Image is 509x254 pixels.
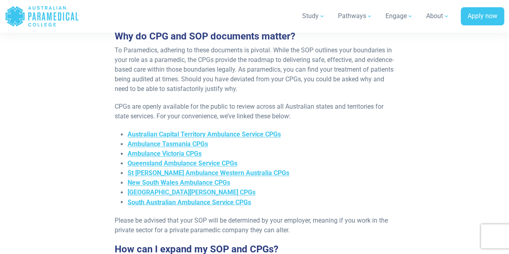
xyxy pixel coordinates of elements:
[5,3,79,29] a: Australian Paramedical College
[115,31,295,42] span: Why do CPG and SOP documents matter?
[128,188,256,196] a: [GEOGRAPHIC_DATA][PERSON_NAME] CPGs
[128,179,230,186] a: New South Wales Ambulance CPGs
[128,169,289,177] a: St [PERSON_NAME] Ambulance Western Australia CPGs
[128,198,251,206] a: South Australian Ambulance Service CPGs
[297,5,330,27] a: Study
[421,5,454,27] a: About
[115,46,394,93] span: To Paramedics, adhering to these documents is pivotal. While the SOP outlines your boundaries in ...
[128,130,281,138] a: Australian Capital Territory Ambulance Service CPGs
[128,150,202,157] a: Ambulance Victoria CPGs
[381,5,418,27] a: Engage
[128,140,208,148] a: Ambulance Tasmania CPGs
[461,7,504,26] a: Apply now
[128,159,237,167] a: Queensland Ambulance Service CPGs
[115,103,383,120] span: CPGs are openly available for the public to review across all Australian states and territories f...
[333,5,377,27] a: Pathways
[115,216,388,233] span: Please be advised that your SOP will be determined by your employer, meaning if you work in the p...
